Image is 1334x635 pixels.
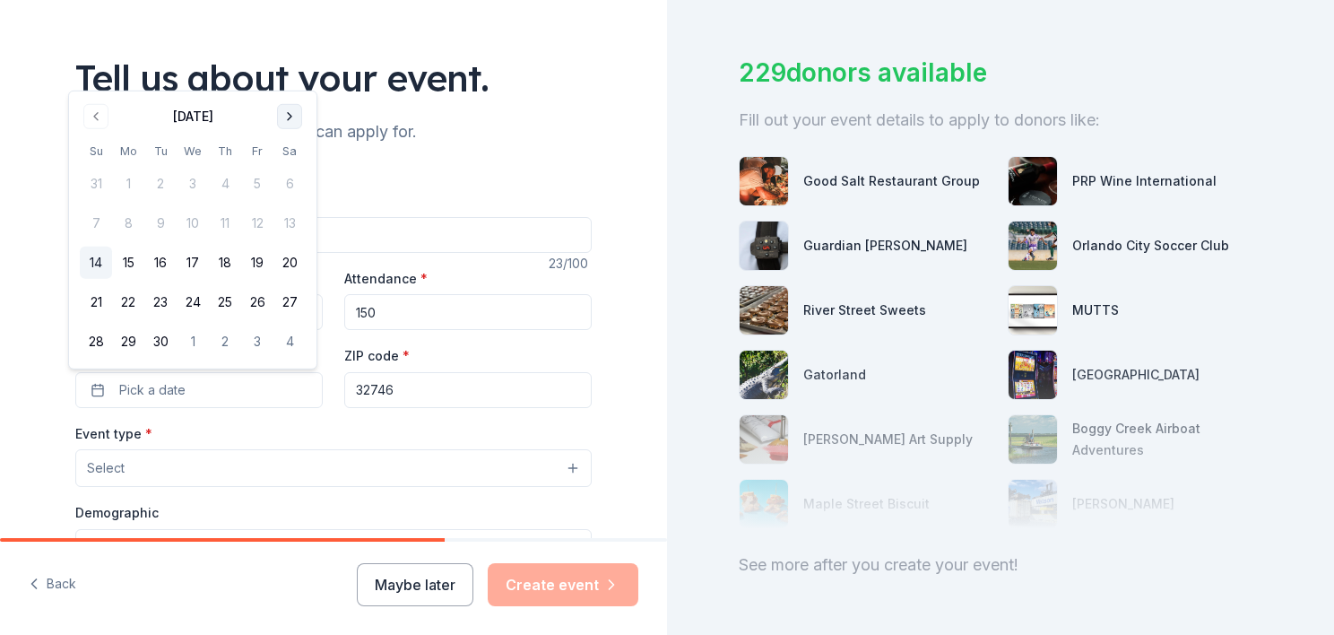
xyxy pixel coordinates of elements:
[344,347,410,365] label: ZIP code
[29,566,76,604] button: Back
[740,222,788,270] img: photo for Guardian Angel Device
[177,326,209,358] button: 1
[119,379,186,401] span: Pick a date
[803,170,980,192] div: Good Salt Restaurant Group
[277,104,302,129] button: Go to next month
[209,286,241,318] button: 25
[739,551,1262,579] div: See more after you create your event!
[209,326,241,358] button: 2
[144,326,177,358] button: 30
[241,286,273,318] button: 26
[80,326,112,358] button: 28
[549,253,592,274] div: 23 /100
[87,457,125,479] span: Select
[344,294,592,330] input: 20
[273,326,306,358] button: 4
[273,247,306,279] button: 20
[83,104,108,129] button: Go to previous month
[177,247,209,279] button: 17
[241,326,273,358] button: 3
[739,54,1262,91] div: 229 donors available
[1009,157,1057,205] img: photo for PRP Wine International
[112,142,144,161] th: Monday
[80,286,112,318] button: 21
[75,372,323,408] button: Pick a date
[87,537,125,559] span: Select
[144,247,177,279] button: 16
[241,142,273,161] th: Friday
[80,247,112,279] button: 14
[177,286,209,318] button: 24
[1072,235,1229,257] div: Orlando City Soccer Club
[75,449,592,487] button: Select
[173,106,213,127] div: [DATE]
[1072,170,1217,192] div: PRP Wine International
[75,529,592,567] button: Select
[112,326,144,358] button: 29
[209,142,241,161] th: Thursday
[344,372,592,408] input: 12345 (U.S. only)
[357,563,473,606] button: Maybe later
[112,247,144,279] button: 15
[177,142,209,161] th: Wednesday
[144,142,177,161] th: Tuesday
[344,270,428,288] label: Attendance
[273,286,306,318] button: 27
[803,235,967,257] div: Guardian [PERSON_NAME]
[112,286,144,318] button: 22
[75,53,592,103] div: Tell us about your event.
[75,425,152,443] label: Event type
[80,142,112,161] th: Sunday
[273,142,306,161] th: Saturday
[209,247,241,279] button: 18
[1072,300,1119,321] div: MUTTS
[1009,222,1057,270] img: photo for Orlando City Soccer Club
[75,504,159,522] label: Demographic
[241,247,273,279] button: 19
[75,217,592,253] input: Spring Fundraiser
[144,286,177,318] button: 23
[1009,286,1057,335] img: photo for MUTTS
[803,300,926,321] div: River Street Sweets
[75,117,592,146] div: We'll find in-kind donations you can apply for.
[739,106,1262,135] div: Fill out your event details to apply to donors like:
[740,157,788,205] img: photo for Good Salt Restaurant Group
[740,286,788,335] img: photo for River Street Sweets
